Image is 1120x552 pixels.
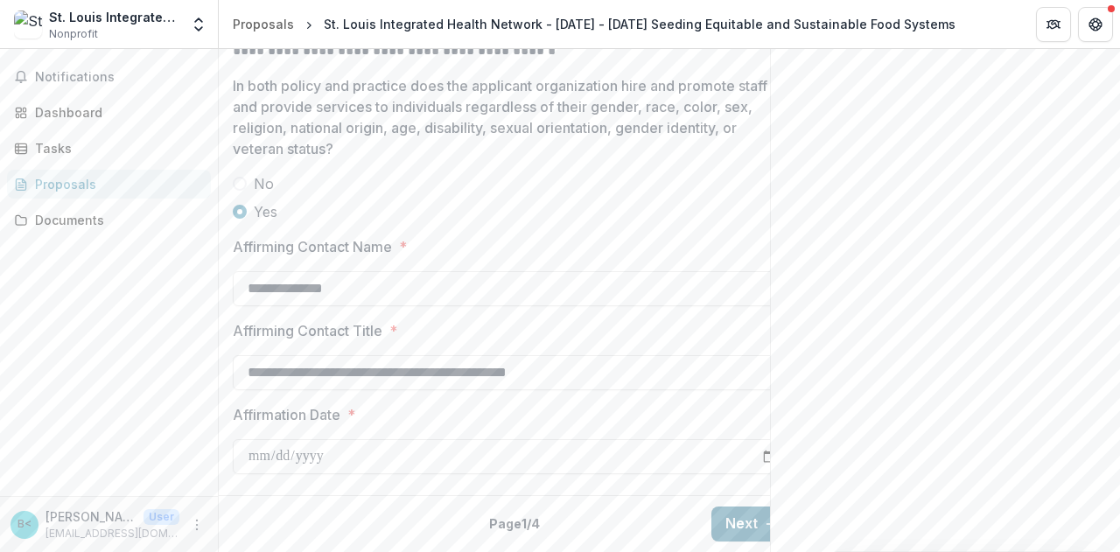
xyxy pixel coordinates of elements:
p: [EMAIL_ADDRESS][DOMAIN_NAME] [45,526,179,542]
button: More [186,514,207,535]
a: Dashboard [7,98,211,127]
button: Next [711,507,793,542]
p: Affirmation Date [233,404,340,425]
a: Proposals [7,170,211,199]
span: Yes [254,201,277,222]
button: Open entity switcher [186,7,211,42]
img: St. Louis Integrated Health Network [14,10,42,38]
div: Proposals [233,15,294,33]
button: Partners [1036,7,1071,42]
div: Proposals [35,175,197,193]
div: Documents [35,211,197,229]
div: Brittany Jones <bjones@stlouisihn.org> [17,519,31,530]
p: Affirming Contact Name [233,236,392,257]
span: No [254,173,274,194]
span: Notifications [35,70,204,85]
nav: breadcrumb [226,11,962,37]
div: Tasks [35,139,197,157]
p: Affirming Contact Title [233,320,382,341]
p: Page 1 / 4 [489,514,540,533]
p: In both policy and practice does the applicant organization hire and promote staff and provide se... [233,75,767,159]
a: Tasks [7,134,211,163]
a: Proposals [226,11,301,37]
p: [PERSON_NAME] <[EMAIL_ADDRESS][DOMAIN_NAME]> [45,507,136,526]
div: Dashboard [35,103,197,122]
button: Get Help [1078,7,1113,42]
p: User [143,509,179,525]
a: Documents [7,206,211,234]
div: St. Louis Integrated Health Network - [DATE] - [DATE] Seeding Equitable and Sustainable Food Systems [324,15,955,33]
div: St. Louis Integrated Health Network [49,8,179,26]
button: Notifications [7,63,211,91]
span: Nonprofit [49,26,98,42]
